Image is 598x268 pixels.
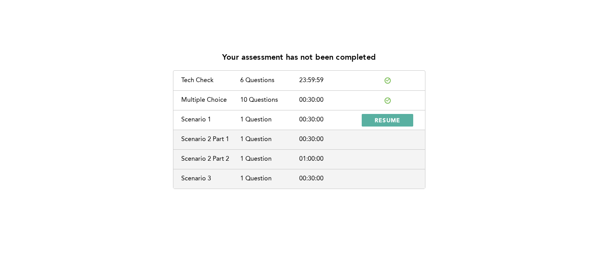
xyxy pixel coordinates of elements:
[181,116,240,123] div: Scenario 1
[299,136,358,143] div: 00:30:00
[299,97,358,104] div: 00:30:00
[240,136,299,143] div: 1 Question
[240,175,299,182] div: 1 Question
[181,156,240,163] div: Scenario 2 Part 2
[181,175,240,182] div: Scenario 3
[299,116,358,123] div: 00:30:00
[299,77,358,84] div: 23:59:59
[181,136,240,143] div: Scenario 2 Part 1
[240,97,299,104] div: 10 Questions
[222,53,376,62] p: Your assessment has not been completed
[240,77,299,84] div: 6 Questions
[299,175,358,182] div: 00:30:00
[181,97,240,104] div: Multiple Choice
[375,116,401,124] span: RESUME
[362,114,414,127] button: RESUME
[299,156,358,163] div: 01:00:00
[240,116,299,123] div: 1 Question
[240,156,299,163] div: 1 Question
[181,77,240,84] div: Tech Check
